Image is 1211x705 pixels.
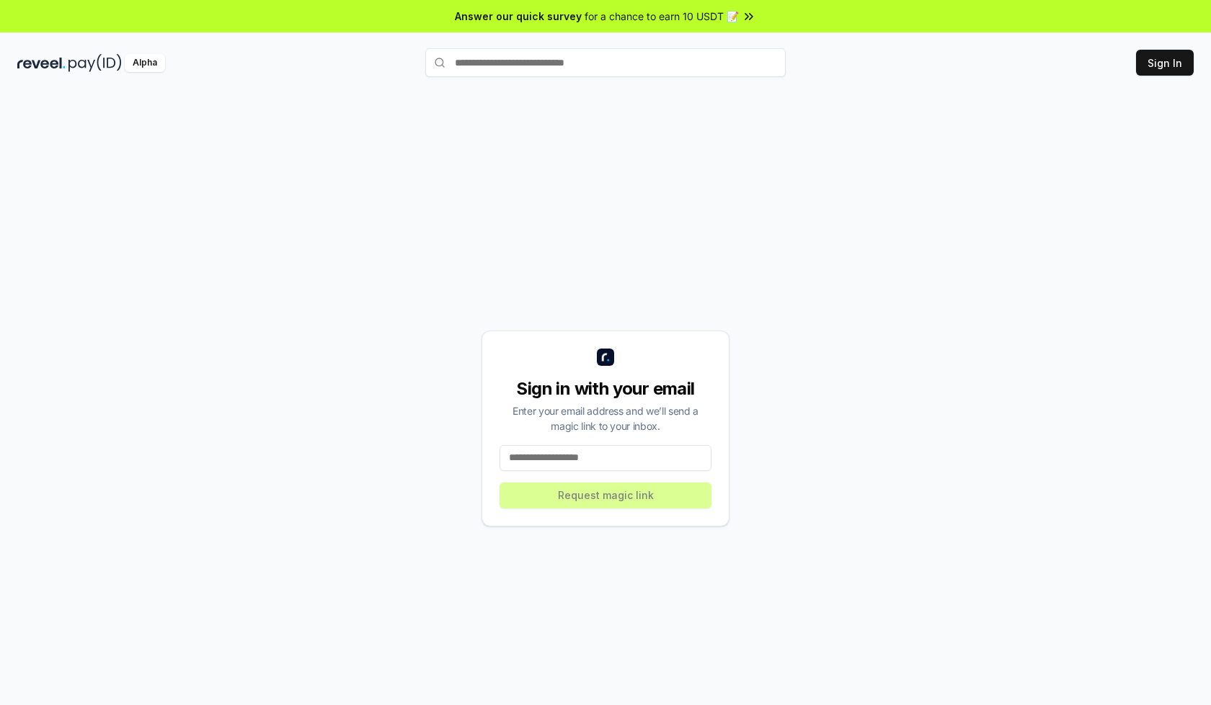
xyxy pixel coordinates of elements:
[500,377,711,400] div: Sign in with your email
[17,54,66,72] img: reveel_dark
[597,349,614,366] img: logo_small
[500,403,711,434] div: Enter your email address and we’ll send a magic link to your inbox.
[125,54,165,72] div: Alpha
[68,54,122,72] img: pay_id
[585,9,739,24] span: for a chance to earn 10 USDT 📝
[1136,50,1194,76] button: Sign In
[455,9,582,24] span: Answer our quick survey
